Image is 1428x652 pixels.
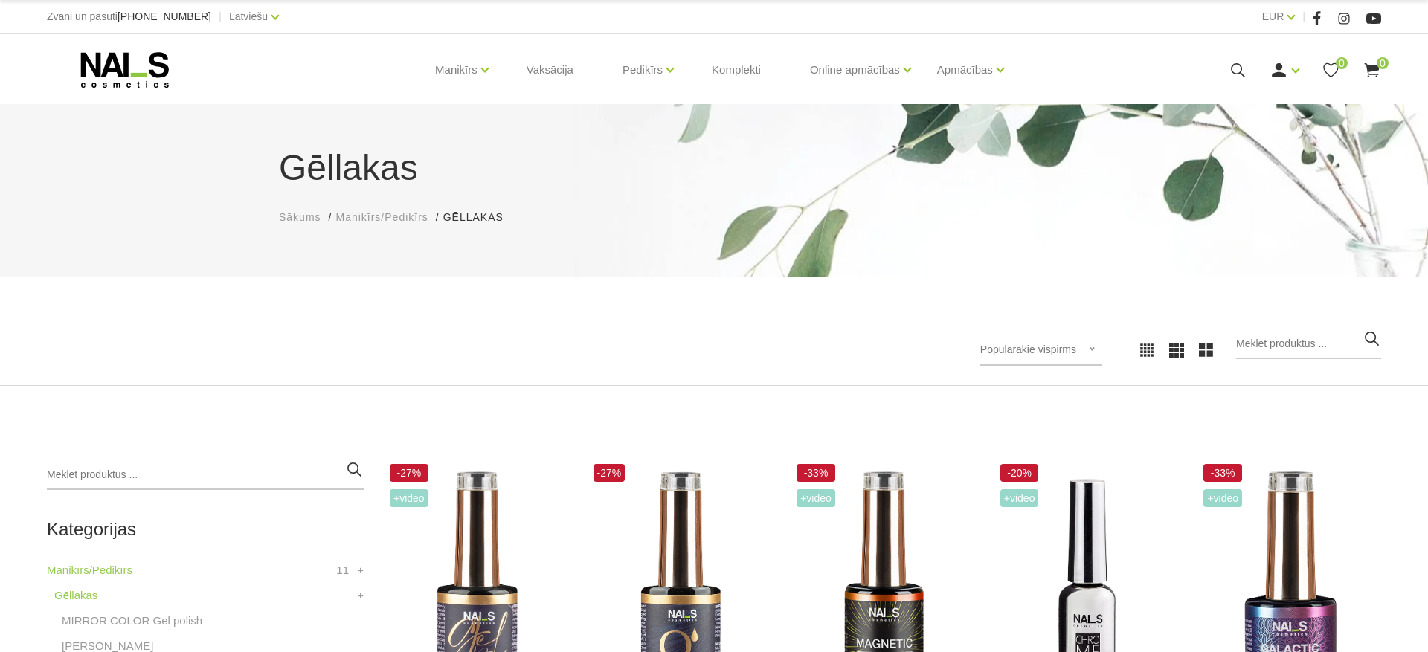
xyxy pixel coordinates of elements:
[279,210,321,225] a: Sākums
[279,141,1149,195] h1: Gēllakas
[1000,489,1039,507] span: +Video
[1236,329,1381,359] input: Meklēt produktus ...
[1377,57,1389,69] span: 0
[797,464,835,482] span: -33%
[1000,464,1039,482] span: -20%
[357,587,364,604] a: +
[219,7,222,26] span: |
[980,343,1076,355] span: Populārākie vispirms
[118,10,211,22] span: [PHONE_NUMBER]
[810,40,900,100] a: Online apmācības
[47,460,364,490] input: Meklēt produktus ...
[118,11,211,22] a: [PHONE_NUMBER]
[62,612,202,630] a: MIRROR COLOR Gel polish
[797,489,835,507] span: +Video
[443,210,518,225] li: Gēllakas
[390,464,428,482] span: -27%
[47,520,364,539] h2: Kategorijas
[335,210,428,225] a: Manikīrs/Pedikīrs
[390,489,428,507] span: +Video
[47,7,211,26] div: Zvani un pasūti
[1203,489,1242,507] span: +Video
[515,34,585,106] a: Vaksācija
[700,34,773,106] a: Komplekti
[229,7,268,25] a: Latviešu
[336,561,349,579] span: 11
[594,464,625,482] span: -27%
[47,561,132,579] a: Manikīrs/Pedikīrs
[54,587,97,604] a: Gēllakas
[1302,7,1305,26] span: |
[623,40,663,100] a: Pedikīrs
[1203,464,1242,482] span: -33%
[435,40,477,100] a: Manikīrs
[1322,61,1340,80] a: 0
[1262,7,1284,25] a: EUR
[1363,61,1381,80] a: 0
[335,211,428,223] span: Manikīrs/Pedikīrs
[937,40,993,100] a: Apmācības
[357,561,364,579] a: +
[279,211,321,223] span: Sākums
[1336,57,1348,69] span: 0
